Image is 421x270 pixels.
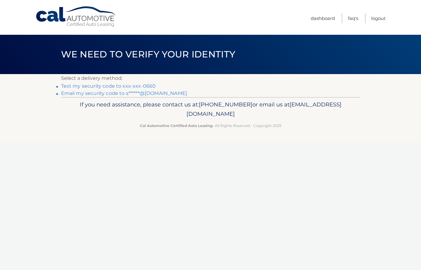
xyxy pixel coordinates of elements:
[199,101,252,108] span: [PHONE_NUMBER]
[311,13,335,23] a: Dashboard
[61,49,235,60] span: We need to verify your identity
[140,123,212,128] strong: Cal Automotive Certified Auto Leasing
[65,122,356,129] p: - All Rights Reserved - Copyright 2025
[348,13,358,23] a: FAQ's
[61,74,360,83] p: Select a delivery method:
[371,13,386,23] a: Logout
[35,6,117,28] a: Cal Automotive
[61,90,187,96] a: Email my security code to s******@[DOMAIN_NAME]
[61,83,156,89] a: Text my security code to xxx-xxx-0660
[65,100,356,119] p: If you need assistance, please contact us at: or email us at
